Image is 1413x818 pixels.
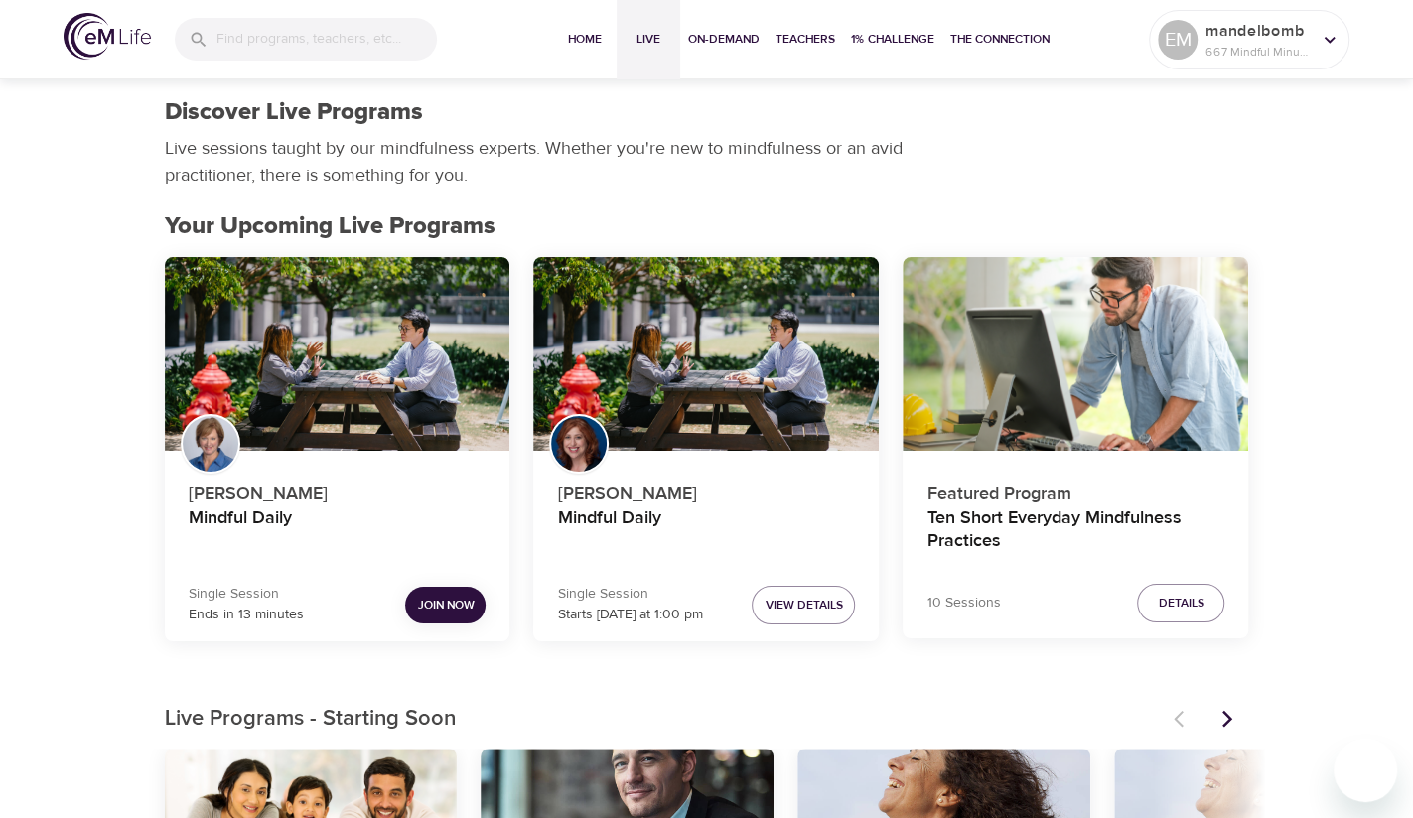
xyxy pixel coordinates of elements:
[776,29,835,50] span: Teachers
[950,29,1050,50] span: The Connection
[1205,43,1311,61] p: 667 Mindful Minutes
[165,98,423,127] h1: Discover Live Programs
[1158,593,1203,613] span: Details
[405,587,486,623] button: Join Now
[851,29,934,50] span: 1% Challenge
[557,507,855,555] h4: Mindful Daily
[1205,19,1311,43] p: mandelbomb
[1137,584,1224,622] button: Details
[926,593,1000,613] p: 10 Sessions
[557,473,855,507] p: [PERSON_NAME]
[926,507,1224,555] h4: Ten Short Everyday Mindfulness Practices
[165,257,510,452] button: Mindful Daily
[189,507,487,555] h4: Mindful Daily
[165,212,1249,241] h2: Your Upcoming Live Programs
[765,595,842,615] span: View Details
[1334,739,1397,802] iframe: Button to launch messaging window
[557,605,702,625] p: Starts [DATE] at 1:00 pm
[561,29,609,50] span: Home
[216,18,437,61] input: Find programs, teachers, etc...
[189,584,304,605] p: Single Session
[1205,697,1249,741] button: Next items
[752,586,855,624] button: View Details
[189,473,487,507] p: [PERSON_NAME]
[625,29,672,50] span: Live
[165,703,1162,736] p: Live Programs - Starting Soon
[189,605,304,625] p: Ends in 13 minutes
[557,584,702,605] p: Single Session
[688,29,760,50] span: On-Demand
[903,257,1248,452] button: Ten Short Everyday Mindfulness Practices
[1158,20,1198,60] div: EM
[417,595,474,615] span: Join Now
[64,13,151,60] img: logo
[926,473,1224,507] p: Featured Program
[165,135,910,189] p: Live sessions taught by our mindfulness experts. Whether you're new to mindfulness or an avid pra...
[533,257,879,452] button: Mindful Daily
